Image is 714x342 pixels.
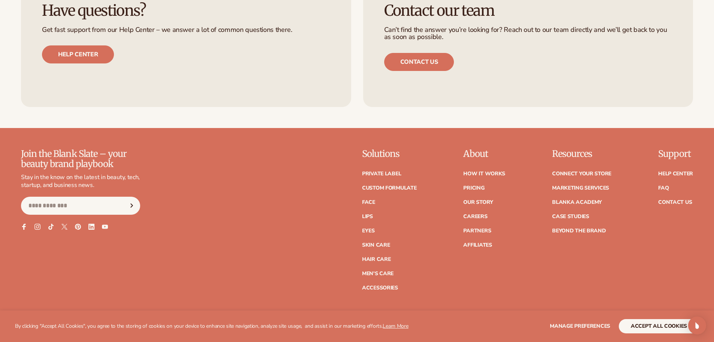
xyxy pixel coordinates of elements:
[463,149,505,159] p: About
[550,322,610,330] span: Manage preferences
[552,228,606,234] a: Beyond the brand
[552,200,602,205] a: Blanka Academy
[463,243,492,248] a: Affiliates
[362,271,394,276] a: Men's Care
[362,214,373,219] a: Lips
[463,228,491,234] a: Partners
[42,26,330,34] p: Get fast support from our Help Center – we answer a lot of common questions there.
[552,185,609,191] a: Marketing services
[658,185,669,191] a: FAQ
[552,149,611,159] p: Resources
[15,323,409,330] p: By clicking "Accept All Cookies", you agree to the storing of cookies on your device to enhance s...
[552,214,589,219] a: Case Studies
[21,173,140,189] p: Stay in the know on the latest in beauty, tech, startup, and business news.
[362,285,398,291] a: Accessories
[463,214,487,219] a: Careers
[463,200,493,205] a: Our Story
[362,243,390,248] a: Skin Care
[42,45,114,63] a: Help center
[384,26,672,41] p: Can’t find the answer you’re looking for? Reach out to our team directly and we’ll get back to yo...
[463,185,484,191] a: Pricing
[362,149,417,159] p: Solutions
[550,319,610,333] button: Manage preferences
[688,316,706,334] div: Open Intercom Messenger
[383,322,408,330] a: Learn More
[21,149,140,169] p: Join the Blank Slate – your beauty brand playbook
[658,149,693,159] p: Support
[619,319,699,333] button: accept all cookies
[658,200,692,205] a: Contact Us
[463,171,505,176] a: How It Works
[362,171,401,176] a: Private label
[362,200,375,205] a: Face
[658,171,693,176] a: Help Center
[42,2,330,19] h3: Have questions?
[123,197,140,215] button: Subscribe
[384,2,672,19] h3: Contact our team
[362,257,391,262] a: Hair Care
[362,185,417,191] a: Custom formulate
[552,171,611,176] a: Connect your store
[362,228,375,234] a: Eyes
[384,53,454,71] a: Contact us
